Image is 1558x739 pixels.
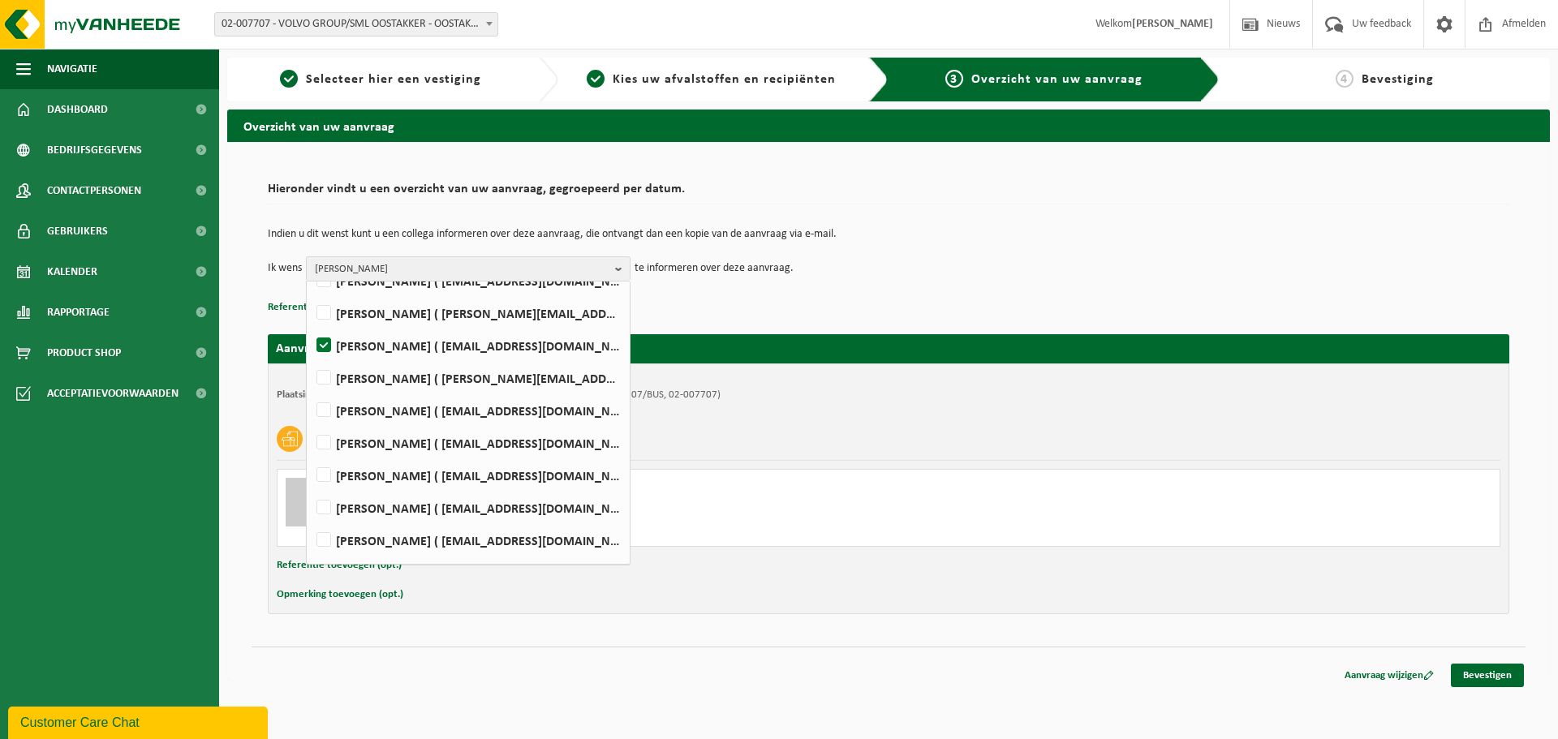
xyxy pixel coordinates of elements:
[613,73,836,86] span: Kies uw afvalstoffen en recipiënten
[268,256,302,281] p: Ik wens
[313,366,622,390] label: [PERSON_NAME] ( [PERSON_NAME][EMAIL_ADDRESS][DOMAIN_NAME] )
[277,584,403,605] button: Opmerking toevoegen (opt.)
[280,70,298,88] span: 1
[351,504,953,517] div: Ophalen en plaatsen lege container
[587,70,605,88] span: 2
[313,431,622,455] label: [PERSON_NAME] ( [EMAIL_ADDRESS][DOMAIN_NAME] )
[47,251,97,292] span: Kalender
[306,256,631,281] button: [PERSON_NAME]
[313,333,622,358] label: [PERSON_NAME] ( [EMAIL_ADDRESS][DOMAIN_NAME] )
[268,229,1509,240] p: Indien u dit wenst kunt u een collega informeren over deze aanvraag, die ontvangt dan een kopie v...
[313,528,622,552] label: [PERSON_NAME] ( [EMAIL_ADDRESS][DOMAIN_NAME] )
[276,342,398,355] strong: Aanvraag voor [DATE]
[268,183,1509,204] h2: Hieronder vindt u een overzicht van uw aanvraag, gegroepeerd per datum.
[566,70,857,89] a: 2Kies uw afvalstoffen en recipiënten
[1451,664,1524,687] a: Bevestigen
[268,297,393,318] button: Referentie toevoegen (opt.)
[277,555,402,576] button: Referentie toevoegen (opt.)
[635,256,794,281] p: te informeren over deze aanvraag.
[47,373,179,414] span: Acceptatievoorwaarden
[351,525,953,538] div: Aantal: 1
[214,12,498,37] span: 02-007707 - VOLVO GROUP/SML OOSTAKKER - OOSTAKKER
[313,463,622,488] label: [PERSON_NAME] ( [EMAIL_ADDRESS][DOMAIN_NAME] )
[971,73,1143,86] span: Overzicht van uw aanvraag
[313,398,622,423] label: [PERSON_NAME] ( [EMAIL_ADDRESS][DOMAIN_NAME] )
[306,73,481,86] span: Selecteer hier een vestiging
[313,496,622,520] label: [PERSON_NAME] ( [EMAIL_ADDRESS][DOMAIN_NAME] )
[1332,664,1446,687] a: Aanvraag wijzigen
[277,389,347,400] strong: Plaatsingsadres:
[47,170,141,211] span: Contactpersonen
[1132,18,1213,30] strong: [PERSON_NAME]
[313,561,622,585] label: [PERSON_NAME] ( [EMAIL_ADDRESS][DOMAIN_NAME] )
[215,13,497,36] span: 02-007707 - VOLVO GROUP/SML OOSTAKKER - OOSTAKKER
[945,70,963,88] span: 3
[47,130,142,170] span: Bedrijfsgegevens
[47,292,110,333] span: Rapportage
[313,301,622,325] label: [PERSON_NAME] ( [PERSON_NAME][EMAIL_ADDRESS][DOMAIN_NAME] )
[47,89,108,130] span: Dashboard
[8,703,271,739] iframe: chat widget
[47,333,121,373] span: Product Shop
[47,211,108,251] span: Gebruikers
[235,70,526,89] a: 1Selecteer hier een vestiging
[47,49,97,89] span: Navigatie
[1362,73,1434,86] span: Bevestiging
[1336,70,1354,88] span: 4
[315,257,609,281] span: [PERSON_NAME]
[227,110,1550,141] h2: Overzicht van uw aanvraag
